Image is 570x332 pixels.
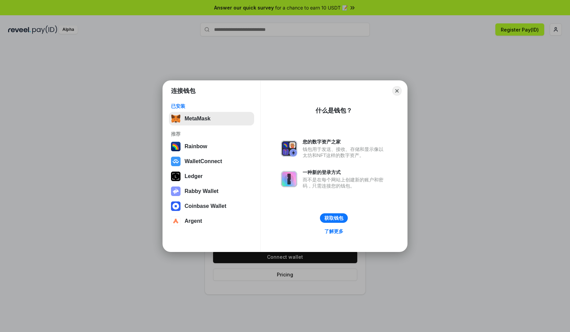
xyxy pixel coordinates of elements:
[185,203,226,209] div: Coinbase Wallet
[185,218,202,224] div: Argent
[171,172,180,181] img: svg+xml,%3Csvg%20xmlns%3D%22http%3A%2F%2Fwww.w3.org%2F2000%2Fsvg%22%20width%3D%2228%22%20height%3...
[185,173,203,179] div: Ledger
[171,114,180,123] img: svg+xml,%3Csvg%20fill%3D%22none%22%20height%3D%2233%22%20viewBox%3D%220%200%2035%2033%22%20width%...
[303,139,387,145] div: 您的数字资产之家
[303,169,387,175] div: 一种新的登录方式
[281,171,297,187] img: svg+xml,%3Csvg%20xmlns%3D%22http%3A%2F%2Fwww.w3.org%2F2000%2Fsvg%22%20fill%3D%22none%22%20viewBox...
[169,170,254,183] button: Ledger
[171,201,180,211] img: svg+xml,%3Csvg%20width%3D%2228%22%20height%3D%2228%22%20viewBox%3D%220%200%2028%2028%22%20fill%3D...
[185,188,218,194] div: Rabby Wallet
[324,215,343,221] div: 获取钱包
[185,158,222,164] div: WalletConnect
[171,216,180,226] img: svg+xml,%3Csvg%20width%3D%2228%22%20height%3D%2228%22%20viewBox%3D%220%200%2028%2028%22%20fill%3D...
[169,140,254,153] button: Rainbow
[324,228,343,234] div: 了解更多
[171,187,180,196] img: svg+xml,%3Csvg%20xmlns%3D%22http%3A%2F%2Fwww.w3.org%2F2000%2Fsvg%22%20fill%3D%22none%22%20viewBox...
[169,184,254,198] button: Rabby Wallet
[320,213,348,223] button: 获取钱包
[316,106,352,115] div: 什么是钱包？
[171,157,180,166] img: svg+xml,%3Csvg%20width%3D%2228%22%20height%3D%2228%22%20viewBox%3D%220%200%2028%2028%22%20fill%3D...
[320,227,347,236] a: 了解更多
[171,103,252,109] div: 已安装
[171,87,195,95] h1: 连接钱包
[185,116,210,122] div: MetaMask
[169,214,254,228] button: Argent
[281,140,297,157] img: svg+xml,%3Csvg%20xmlns%3D%22http%3A%2F%2Fwww.w3.org%2F2000%2Fsvg%22%20fill%3D%22none%22%20viewBox...
[185,143,207,150] div: Rainbow
[171,131,252,137] div: 推荐
[303,177,387,189] div: 而不是在每个网站上创建新的账户和密码，只需连接您的钱包。
[169,199,254,213] button: Coinbase Wallet
[169,155,254,168] button: WalletConnect
[171,142,180,151] img: svg+xml,%3Csvg%20width%3D%22120%22%20height%3D%22120%22%20viewBox%3D%220%200%20120%20120%22%20fil...
[303,146,387,158] div: 钱包用于发送、接收、存储和显示像以太坊和NFT这样的数字资产。
[169,112,254,125] button: MetaMask
[392,86,402,96] button: Close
